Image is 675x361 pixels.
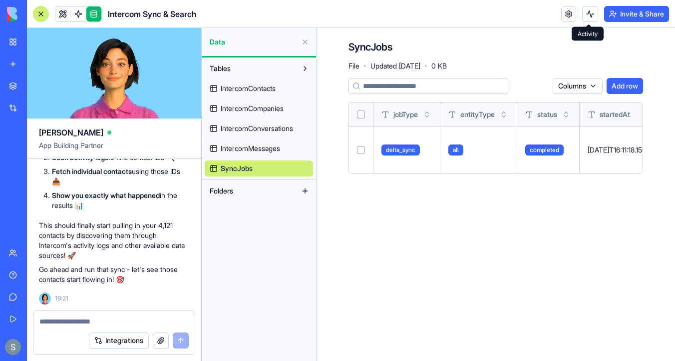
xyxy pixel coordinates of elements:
[20,126,179,137] div: Recent message
[44,152,147,160] span: We'll pick up your ticket soon
[357,146,365,154] button: Select row
[55,294,68,302] span: 19:21
[89,332,149,348] button: Integrations
[126,16,146,36] img: Profile image for Shelly
[221,103,284,113] span: IntercomCompanies
[424,58,427,74] span: ·
[607,78,643,94] button: Add row
[13,326,36,333] span: Home
[20,71,180,88] p: Hi [PERSON_NAME]
[525,144,564,155] span: completed
[588,145,651,155] div: [DATE]T16:11:18.150Z
[20,147,40,167] div: Profile image for Sharon
[221,83,276,93] span: IntercomContacts
[370,61,420,71] span: Updated [DATE]
[205,160,313,176] a: SyncJobs
[393,109,418,119] span: jobType
[499,109,509,119] button: Toggle sort
[641,109,651,119] button: Toggle sort
[205,140,313,156] a: IntercomMessages
[205,60,297,76] button: Tables
[561,109,571,119] button: Toggle sort
[348,61,359,71] span: File
[381,144,420,155] span: delta_sync
[104,162,137,172] div: • 23h ago
[52,190,189,210] li: in the results 📊
[448,144,463,155] span: all
[44,221,167,232] div: #37943728 • Submitted
[44,211,167,221] div: test
[150,301,200,341] button: Help
[363,58,366,74] span: ·
[20,19,32,35] img: logo
[205,183,297,199] button: Folders
[572,27,604,41] div: Activity
[553,78,603,94] button: Columns
[52,191,160,199] strong: Show you exactly what happened
[348,40,392,54] h4: SyncJobs
[10,118,190,181] div: Recent messageProfile image for SharontestWe'll pick up your ticket soon[PERSON_NAME]•23h ago
[460,109,495,119] span: entityType
[5,339,21,355] img: ACg8ocKnDTHbS00rqwWSHQfXf8ia04QnQtz5EDX_Ef5UNrjqV-k=s96-c
[20,298,179,308] div: Create a ticket
[205,80,313,96] a: IntercomContacts
[7,7,69,21] img: logo
[54,141,68,151] span: test
[604,6,669,22] button: Invite & Share
[10,133,189,180] div: Profile image for SharontestWe'll pick up your ticket soon[PERSON_NAME]•23h ago
[44,162,102,172] div: [PERSON_NAME]
[113,326,137,333] span: Tickets
[39,264,189,284] p: Go ahead and run that sync - let's see those contacts start flowing in! 🎯
[210,186,233,196] span: Folders
[357,110,365,118] button: Select all
[107,16,127,36] img: Profile image for Michal
[210,63,231,73] span: Tables
[221,163,253,173] span: SyncJobs
[39,220,189,260] p: This should finally start pulling in your 4,121 contacts by discovering them through Intercom's a...
[20,265,167,276] div: We'll be back online [DATE]
[172,16,190,34] div: Close
[167,326,183,333] span: Help
[52,167,132,175] strong: Fetch individual contacts
[20,194,179,207] div: Recent ticket
[52,166,189,186] li: using those IDs 📥
[10,246,190,284] div: Send us a messageWe'll be back online [DATE]
[210,37,297,47] span: Data
[10,207,189,236] div: test#37943728 • Submitted
[145,16,165,36] div: Profile image for Sharon
[100,301,150,341] button: Tickets
[108,8,196,20] span: Intercom Sync & Search
[20,88,180,105] p: How can we help?
[205,100,313,116] a: IntercomCompanies
[221,143,280,153] span: IntercomMessages
[39,292,51,304] img: Ella_00000_wcx2te.png
[422,109,432,119] button: Toggle sort
[52,153,108,161] strong: Scan activity logs
[537,109,557,119] span: status
[600,109,630,119] span: startedAt
[58,326,92,333] span: Messages
[221,123,293,133] span: IntercomConversations
[20,255,167,265] div: Send us a message
[39,126,103,138] span: [PERSON_NAME]
[205,120,313,136] a: IntercomConversations
[39,140,189,158] span: App Building Partner
[431,61,447,71] span: 0 KB
[50,301,100,341] button: Messages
